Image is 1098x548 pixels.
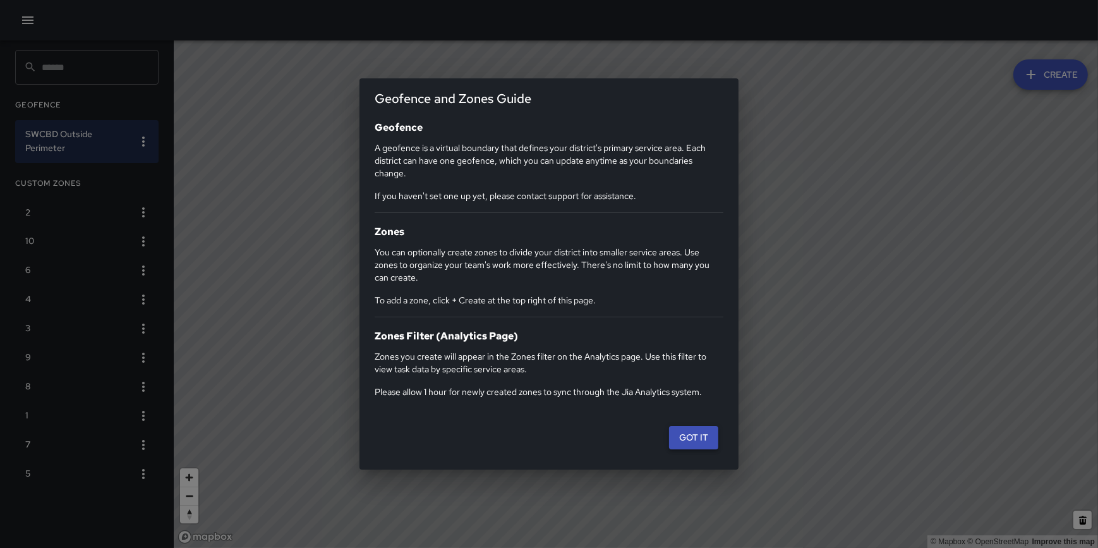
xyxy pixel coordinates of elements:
[375,246,723,284] p: You can optionally create zones to divide your district into smaller service areas. Use zones to ...
[375,350,723,375] p: Zones you create will appear in the Zones filter on the Analytics page. Use this filter to view t...
[375,327,723,345] h6: Zones Filter (Analytics Page)
[375,294,723,307] p: To add a zone, click + Create at the top right of this page.
[375,142,723,180] p: A geofence is a virtual boundary that defines your district's primary service area. Each district...
[375,386,723,398] p: Please allow 1 hour for newly created zones to sync through the Jia Analytics system.
[359,78,739,119] h2: Geofence and Zones Guide
[375,119,723,137] h6: Geofence
[375,190,723,202] p: If you haven't set one up yet, please contact support for assistance.
[669,426,718,449] button: Got it
[375,223,723,241] h6: Zones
